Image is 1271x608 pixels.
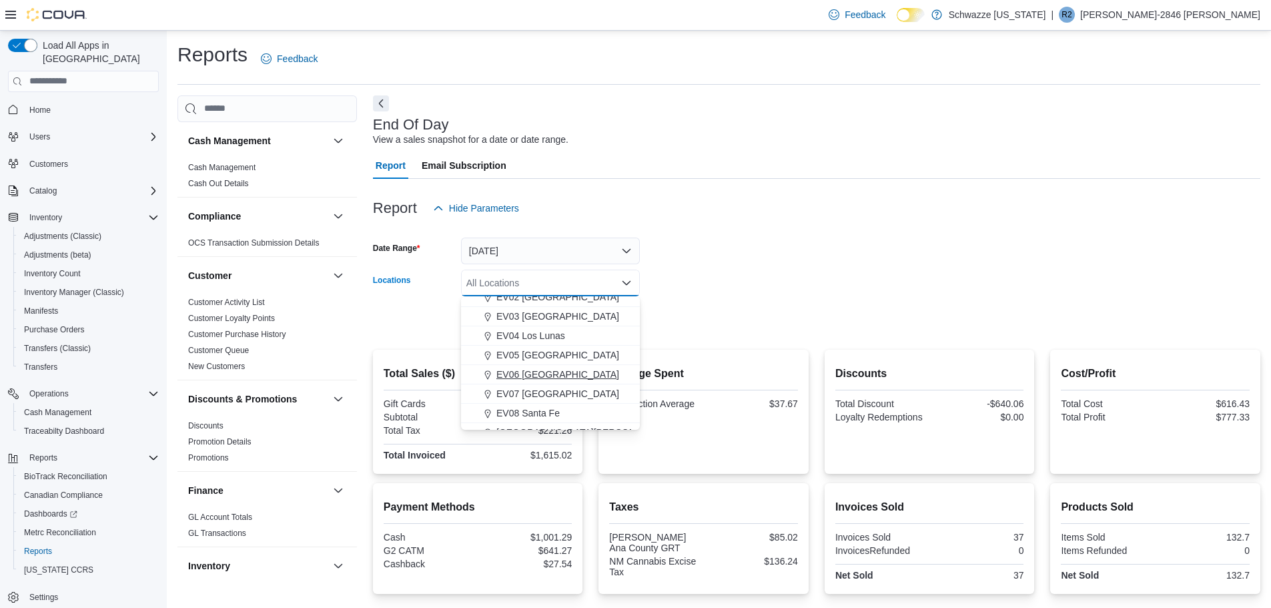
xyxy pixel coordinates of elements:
[373,117,449,133] h3: End Of Day
[188,330,286,339] a: Customer Purchase History
[37,39,159,65] span: Load All Apps in [GEOGRAPHIC_DATA]
[384,545,475,556] div: G2 CATM
[1158,412,1250,422] div: $777.33
[835,366,1024,382] h2: Discounts
[24,565,93,575] span: [US_STATE] CCRS
[29,105,51,115] span: Home
[1158,532,1250,543] div: 132.7
[496,348,619,362] span: EV05 [GEOGRAPHIC_DATA]
[1061,366,1250,382] h2: Cost/Profit
[461,384,640,404] button: EV07 [GEOGRAPHIC_DATA]
[188,437,252,446] a: Promotion Details
[707,556,798,567] div: $136.24
[24,101,159,118] span: Home
[330,268,346,284] button: Customer
[897,8,925,22] input: Dark Mode
[29,452,57,463] span: Reports
[461,365,640,384] button: EV06 [GEOGRAPHIC_DATA]
[24,306,58,316] span: Manifests
[13,320,164,339] button: Purchase Orders
[330,483,346,499] button: Finance
[256,45,323,72] a: Feedback
[496,290,619,304] span: EV02 [GEOGRAPHIC_DATA]
[19,228,107,244] a: Adjustments (Classic)
[449,202,519,215] span: Hide Parameters
[13,486,164,505] button: Canadian Compliance
[496,368,619,381] span: EV06 [GEOGRAPHIC_DATA]
[24,386,74,402] button: Operations
[177,235,357,256] div: Compliance
[609,499,798,515] h2: Taxes
[24,183,159,199] span: Catalog
[188,210,241,223] h3: Compliance
[19,359,63,375] a: Transfers
[29,212,62,223] span: Inventory
[13,264,164,283] button: Inventory Count
[19,404,97,420] a: Cash Management
[330,558,346,574] button: Inventory
[24,589,159,605] span: Settings
[19,284,129,300] a: Inventory Manager (Classic)
[19,543,57,559] a: Reports
[461,346,640,365] button: EV05 [GEOGRAPHIC_DATA]
[1061,412,1152,422] div: Total Profit
[188,452,229,463] span: Promotions
[480,532,572,543] div: $1,001.29
[1061,398,1152,409] div: Total Cost
[19,525,159,541] span: Metrc Reconciliation
[609,366,798,382] h2: Average Spent
[1061,499,1250,515] h2: Products Sold
[188,269,232,282] h3: Customer
[188,436,252,447] span: Promotion Details
[19,340,159,356] span: Transfers (Classic)
[3,182,164,200] button: Catalog
[1158,570,1250,581] div: 132.7
[19,562,159,578] span: Washington CCRS
[609,532,701,553] div: [PERSON_NAME] Ana County GRT
[29,131,50,142] span: Users
[24,490,103,501] span: Canadian Compliance
[373,200,417,216] h3: Report
[480,425,572,436] div: $221.26
[29,388,69,399] span: Operations
[13,246,164,264] button: Adjustments (beta)
[373,243,420,254] label: Date Range
[19,303,63,319] a: Manifests
[188,559,230,573] h3: Inventory
[13,283,164,302] button: Inventory Manager (Classic)
[188,329,286,340] span: Customer Purchase History
[24,156,73,172] a: Customers
[835,570,873,581] strong: Net Sold
[19,469,159,485] span: BioTrack Reconciliation
[19,266,159,282] span: Inventory Count
[609,398,701,409] div: Transaction Average
[24,407,91,418] span: Cash Management
[461,307,640,326] button: EV03 [GEOGRAPHIC_DATA]
[24,250,91,260] span: Adjustments (beta)
[384,366,572,382] h2: Total Sales ($)
[188,484,328,497] button: Finance
[13,403,164,422] button: Cash Management
[188,421,224,430] a: Discounts
[24,324,85,335] span: Purchase Orders
[19,228,159,244] span: Adjustments (Classic)
[188,298,265,307] a: Customer Activity List
[384,412,475,422] div: Subtotal
[24,268,81,279] span: Inventory Count
[330,133,346,149] button: Cash Management
[19,487,108,503] a: Canadian Compliance
[24,362,57,372] span: Transfers
[835,412,927,422] div: Loyalty Redemptions
[19,340,96,356] a: Transfers (Classic)
[24,589,63,605] a: Settings
[384,398,475,409] div: Gift Cards
[177,294,357,380] div: Customer
[1061,532,1152,543] div: Items Sold
[1059,7,1075,23] div: Rebecca-2846 Portillo
[24,287,124,298] span: Inventory Manager (Classic)
[27,8,87,21] img: Cova
[29,592,58,603] span: Settings
[3,208,164,227] button: Inventory
[24,343,91,354] span: Transfers (Classic)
